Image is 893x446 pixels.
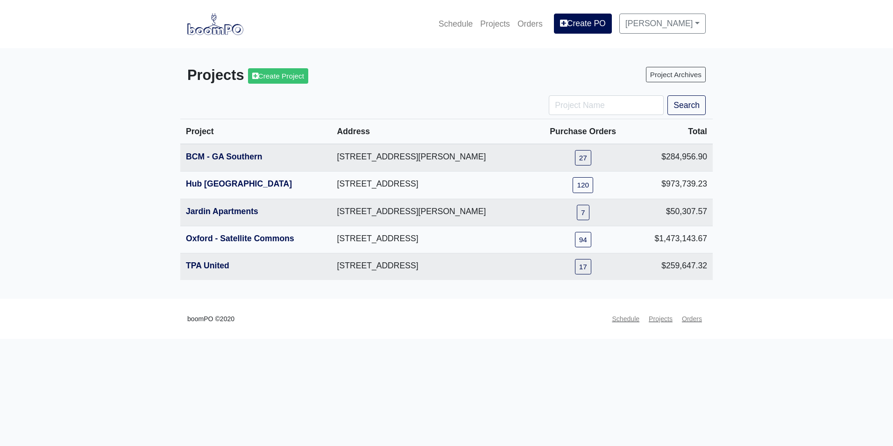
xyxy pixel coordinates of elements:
td: $50,307.57 [632,199,713,226]
a: Jardin Apartments [186,207,258,216]
td: $259,647.32 [632,253,713,280]
th: Total [632,119,713,144]
button: Search [667,95,706,115]
a: Schedule [608,310,643,328]
a: Schedule [435,14,476,34]
a: Projects [476,14,514,34]
a: BCM - GA Southern [186,152,262,161]
a: Project Archives [646,67,706,82]
a: [PERSON_NAME] [619,14,706,33]
a: Create PO [554,14,612,33]
a: Oxford - Satellite Commons [186,234,294,243]
td: [STREET_ADDRESS] [332,253,534,280]
th: Address [332,119,534,144]
a: Projects [645,310,676,328]
input: Project Name [549,95,664,115]
th: Purchase Orders [534,119,632,144]
td: $284,956.90 [632,144,713,172]
td: [STREET_ADDRESS][PERSON_NAME] [332,144,534,172]
td: $973,739.23 [632,172,713,199]
img: boomPO [187,13,243,35]
h3: Projects [187,67,439,84]
small: boomPO ©2020 [187,314,234,324]
a: 7 [577,205,589,220]
a: Orders [678,310,706,328]
a: Hub [GEOGRAPHIC_DATA] [186,179,292,188]
td: [STREET_ADDRESS] [332,172,534,199]
td: [STREET_ADDRESS][PERSON_NAME] [332,199,534,226]
a: Orders [514,14,546,34]
a: 27 [575,150,591,165]
td: $1,473,143.67 [632,226,713,253]
a: TPA United [186,261,229,270]
a: Create Project [248,68,308,84]
th: Project [180,119,332,144]
a: 17 [575,259,591,274]
a: 94 [575,232,591,247]
a: 120 [573,177,593,193]
td: [STREET_ADDRESS] [332,226,534,253]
